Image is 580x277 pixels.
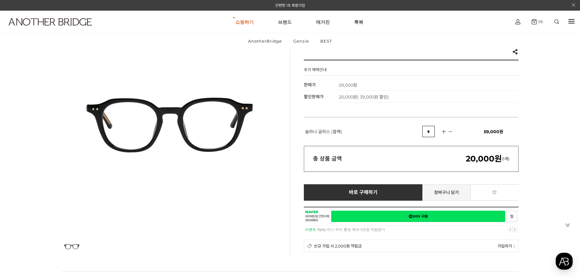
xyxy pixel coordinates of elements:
a: 바로 구매하기 [304,184,423,201]
a: 신규 가입 시 2,000원 적립금 가입하기 [304,240,518,252]
strong: 총 상품 금액 [313,155,342,162]
img: 수량감소 [446,129,454,134]
a: 매거진 [316,11,330,33]
span: ( 39,000원 할인) [357,94,389,100]
img: logo [9,18,92,26]
a: 새창 [331,211,505,222]
a: BEST [315,33,337,49]
img: a65f3bdda638d30f1b371320c0a3faa9.jpg [62,237,82,256]
span: (1개) [466,156,509,161]
img: 수량증가 [439,129,448,135]
img: search [554,19,559,24]
h4: 추가 혜택안내 [304,67,327,75]
a: 간편한 1초 회원가입 [275,3,305,8]
img: cart [532,19,537,24]
span: 홈 [19,202,23,207]
a: logo [3,18,90,40]
a: 설정 [79,193,117,208]
a: 브랜드 [278,11,292,33]
a: 대화 [40,193,79,208]
span: 설정 [94,202,101,207]
img: a65f3bdda638d30f1b371320c0a3faa9.jpg [62,16,276,230]
span: 판매가 [304,82,316,88]
img: cart [515,19,520,24]
img: detail_membership.png [307,243,312,248]
a: 쇼핑하기 [235,11,254,33]
strong: 59,000원 [339,82,357,88]
span: 가입하기 [497,243,512,249]
td: 슬라니 글라스 (블랙) [304,117,423,146]
span: 바로 구매하기 [349,190,378,195]
span: (0) [537,19,543,24]
em: 20,000원 [466,154,502,164]
strong: 이벤트 [305,227,316,232]
span: 20,000원 [339,94,389,100]
span: 할인판매가 [304,94,324,99]
a: 룩북 [354,11,363,33]
a: 홈 [2,193,40,208]
span: 신규 가입 시 2,000원 적립금 [314,243,362,249]
a: AnotherBridge [243,33,287,49]
a: 새창 [506,211,517,222]
a: Npay 머니 우리 통장 최대 1만원 적립받기 [318,227,385,232]
span: 대화 [56,202,63,207]
a: 장바구니 담기 [422,184,471,201]
a: Genzie [288,33,314,49]
a: (0) [532,19,543,24]
span: 59,000원 [484,129,503,134]
img: npay_sp_more.png [513,245,515,248]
